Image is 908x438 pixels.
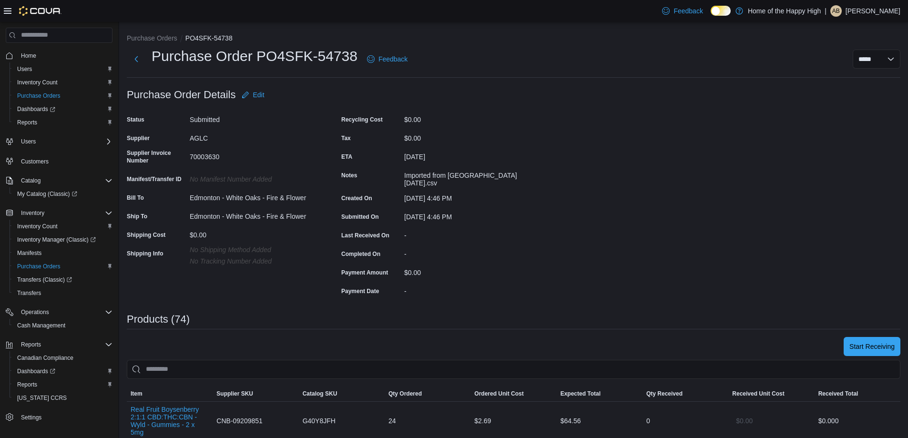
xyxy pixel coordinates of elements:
[13,63,36,75] a: Users
[17,175,112,186] span: Catalog
[17,175,44,186] button: Catalog
[2,49,116,62] button: Home
[17,276,72,284] span: Transfers (Classic)
[10,233,116,246] a: Inventory Manager (Classic)
[17,339,112,350] span: Reports
[10,116,116,129] button: Reports
[404,149,532,161] div: [DATE]
[341,250,380,258] label: Completed On
[13,379,112,390] span: Reports
[17,50,112,61] span: Home
[127,149,186,164] label: Supplier Invoice Number
[127,175,182,183] label: Manifest/Transfer ID
[127,50,146,69] button: Next
[815,386,900,401] button: Received Total
[17,190,77,198] span: My Catalog (Classic)
[13,352,77,364] a: Canadian Compliance
[13,247,112,259] span: Manifests
[13,261,112,272] span: Purchase Orders
[17,156,52,167] a: Customers
[21,209,44,217] span: Inventory
[10,365,116,378] a: Dashboards
[17,155,112,167] span: Customers
[19,6,61,16] img: Cova
[2,410,116,424] button: Settings
[13,117,112,128] span: Reports
[6,45,112,435] nav: Complex example
[13,392,71,404] a: [US_STATE] CCRS
[404,168,532,187] div: Imported from [GEOGRAPHIC_DATA] [DATE].csv
[21,177,41,184] span: Catalog
[643,386,728,401] button: Qty Received
[17,65,32,73] span: Users
[341,269,388,276] label: Payment Amount
[213,386,298,401] button: Supplier SKU
[13,234,100,245] a: Inventory Manager (Classic)
[13,188,81,200] a: My Catalog (Classic)
[10,260,116,273] button: Purchase Orders
[13,117,41,128] a: Reports
[13,287,45,299] a: Transfers
[10,220,116,233] button: Inventory Count
[557,386,643,401] button: Expected Total
[10,319,116,332] button: Cash Management
[341,194,372,202] label: Created On
[13,247,45,259] a: Manifests
[13,274,112,285] span: Transfers (Classic)
[17,136,112,147] span: Users
[10,391,116,405] button: [US_STATE] CCRS
[190,227,317,239] div: $0.00
[10,76,116,89] button: Inventory Count
[13,366,112,377] span: Dashboards
[238,85,268,104] button: Edit
[131,390,143,397] span: Item
[13,392,112,404] span: Washington CCRS
[127,213,147,220] label: Ship To
[825,5,826,17] p: |
[303,415,336,427] span: G40Y8JFH
[10,351,116,365] button: Canadian Compliance
[10,286,116,300] button: Transfers
[17,50,40,61] a: Home
[846,5,900,17] p: [PERSON_NAME]
[404,191,532,202] div: [DATE] 4:46 PM
[557,411,643,430] div: $64.56
[127,33,900,45] nav: An example of EuiBreadcrumbs
[748,5,821,17] p: Home of the Happy High
[13,77,61,88] a: Inventory Count
[2,135,116,148] button: Users
[10,62,116,76] button: Users
[127,194,144,202] label: Bill To
[341,213,379,221] label: Submitted On
[732,411,756,430] button: $0.00
[404,246,532,258] div: -
[21,158,49,165] span: Customers
[17,223,58,230] span: Inventory Count
[17,105,55,113] span: Dashboards
[21,52,36,60] span: Home
[10,89,116,102] button: Purchase Orders
[2,154,116,168] button: Customers
[127,314,190,325] h3: Products (74)
[404,209,532,221] div: [DATE] 4:46 PM
[13,379,41,390] a: Reports
[844,337,900,356] button: Start Receiving
[17,367,55,375] span: Dashboards
[17,207,112,219] span: Inventory
[13,320,112,331] span: Cash Management
[341,116,383,123] label: Recycling Cost
[13,234,112,245] span: Inventory Manager (Classic)
[17,119,37,126] span: Reports
[13,103,112,115] span: Dashboards
[216,415,263,427] span: CNB-09209851
[127,116,144,123] label: Status
[470,386,556,401] button: Ordered Unit Cost
[299,386,385,401] button: Catalog SKU
[13,188,112,200] span: My Catalog (Classic)
[216,390,253,397] span: Supplier SKU
[13,77,112,88] span: Inventory Count
[13,221,61,232] a: Inventory Count
[2,174,116,187] button: Catalog
[190,112,317,123] div: Submitted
